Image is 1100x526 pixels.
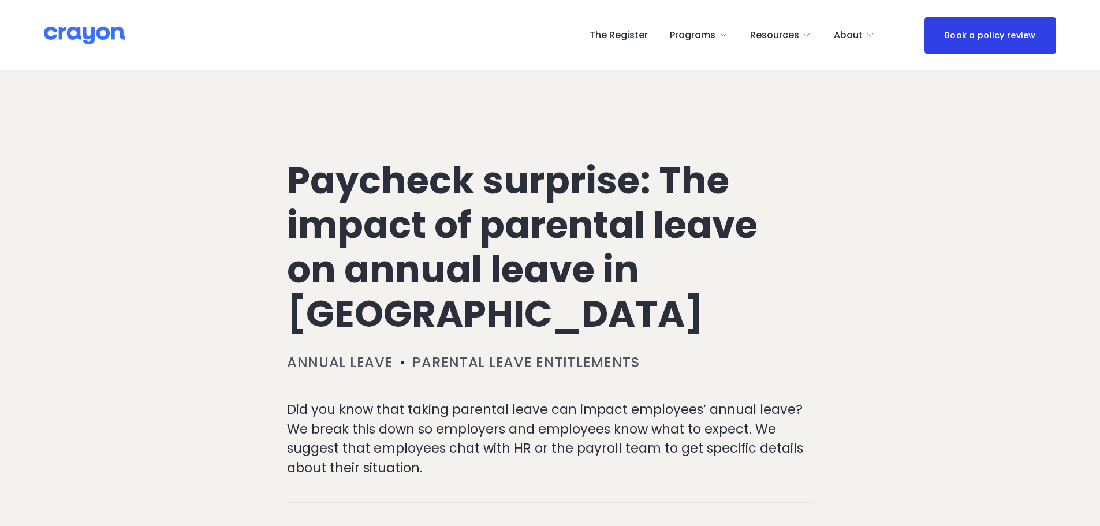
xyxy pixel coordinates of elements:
span: About [834,27,863,44]
span: Resources [750,27,799,44]
a: Parental leave entitlements [412,353,639,372]
a: folder dropdown [750,26,812,44]
p: Did you know that taking parental leave can impact employees’ annual leave? We break this down so... [287,400,813,477]
a: folder dropdown [834,26,875,44]
a: Annual leave [287,353,393,372]
a: folder dropdown [670,26,728,44]
img: Crayon [44,25,125,46]
h1: Paycheck surprise: The impact of parental leave on annual leave in [GEOGRAPHIC_DATA] [287,159,813,336]
span: Programs [670,27,715,44]
a: Book a policy review [924,17,1056,54]
a: The Register [590,26,648,44]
